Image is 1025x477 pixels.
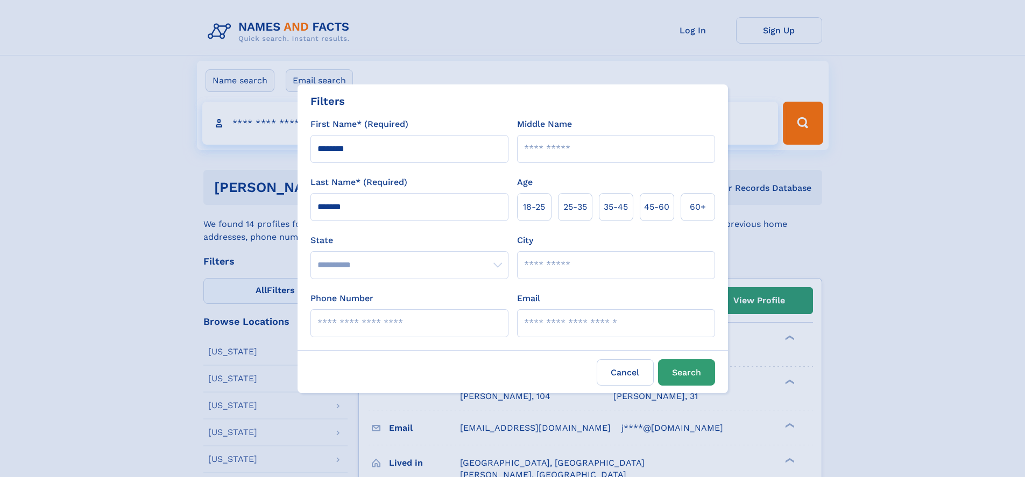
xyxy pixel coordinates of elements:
button: Search [658,359,715,386]
span: 45‑60 [644,201,669,213]
label: Email [517,292,540,305]
span: 25‑35 [563,201,587,213]
label: City [517,234,533,247]
span: 60+ [690,201,706,213]
label: Cancel [597,359,654,386]
label: Last Name* (Required) [310,176,407,189]
div: Filters [310,93,345,109]
label: Phone Number [310,292,373,305]
span: 18‑25 [523,201,545,213]
span: 35‑45 [604,201,628,213]
label: State [310,234,508,247]
label: Middle Name [517,118,572,131]
label: First Name* (Required) [310,118,408,131]
label: Age [517,176,533,189]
